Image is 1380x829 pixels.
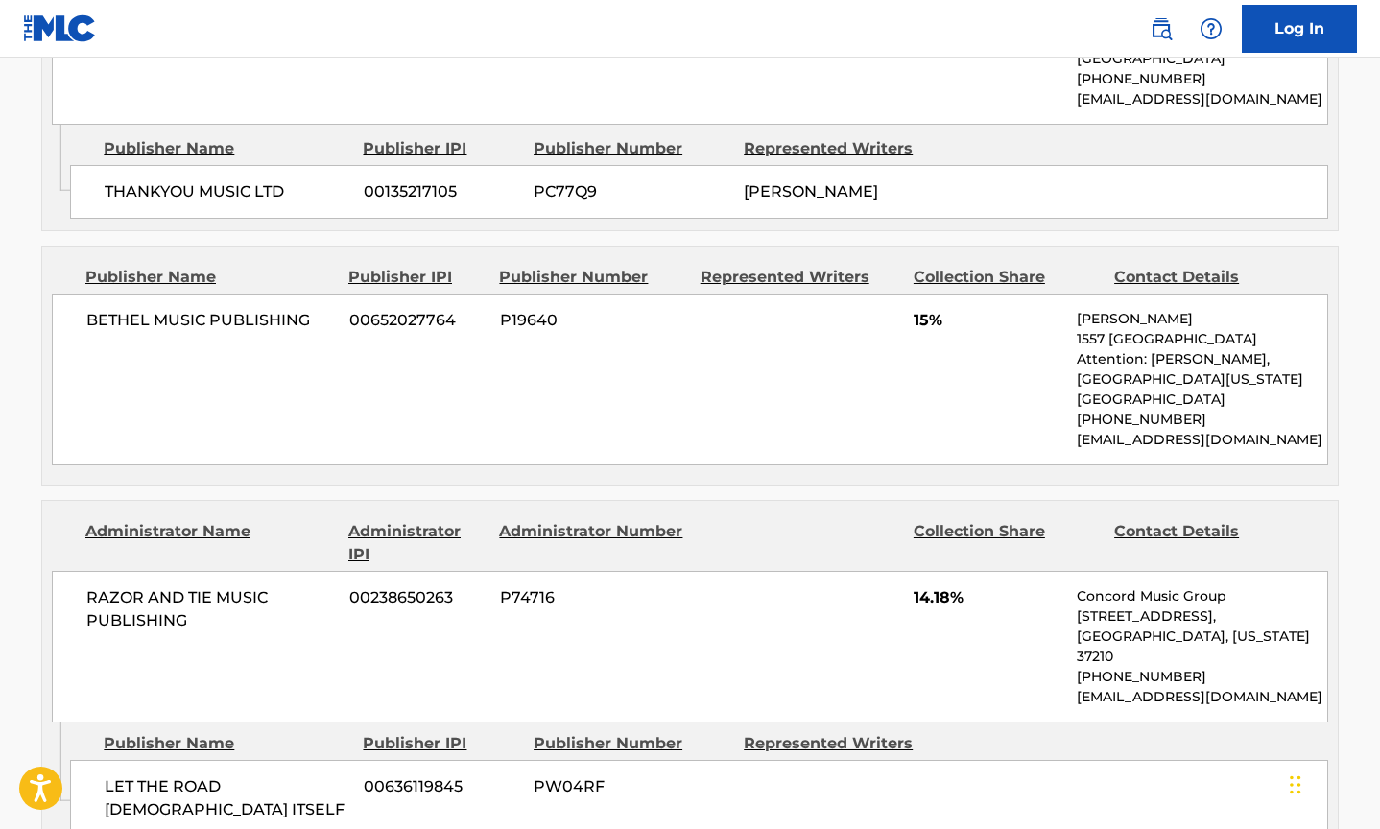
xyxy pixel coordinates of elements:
[1077,369,1327,390] p: [GEOGRAPHIC_DATA][US_STATE]
[744,182,878,201] span: [PERSON_NAME]
[1077,687,1327,707] p: [EMAIL_ADDRESS][DOMAIN_NAME]
[1077,430,1327,450] p: [EMAIL_ADDRESS][DOMAIN_NAME]
[348,266,485,289] div: Publisher IPI
[349,309,486,332] span: 00652027764
[701,266,899,289] div: Represented Writers
[104,137,348,160] div: Publisher Name
[500,586,686,609] span: P74716
[534,180,729,203] span: PC77Q9
[1150,17,1173,40] img: search
[1284,737,1380,829] iframe: Chat Widget
[1192,10,1230,48] div: Help
[1290,756,1301,814] div: Drag
[914,520,1100,566] div: Collection Share
[744,732,940,755] div: Represented Writers
[86,586,335,632] span: RAZOR AND TIE MUSIC PUBLISHING
[364,180,519,203] span: 00135217105
[1077,329,1327,369] p: 1557 [GEOGRAPHIC_DATA] Attention: [PERSON_NAME],
[1114,520,1300,566] div: Contact Details
[105,775,349,821] span: LET THE ROAD [DEMOGRAPHIC_DATA] ITSELF
[348,520,485,566] div: Administrator IPI
[1077,667,1327,687] p: [PHONE_NUMBER]
[85,520,334,566] div: Administrator Name
[349,586,486,609] span: 00238650263
[1077,606,1327,627] p: [STREET_ADDRESS],
[534,732,729,755] div: Publisher Number
[23,14,97,42] img: MLC Logo
[363,137,519,160] div: Publisher IPI
[104,732,348,755] div: Publisher Name
[1077,69,1327,89] p: [PHONE_NUMBER]
[914,586,1062,609] span: 14.18%
[744,137,940,160] div: Represented Writers
[914,266,1100,289] div: Collection Share
[1142,10,1180,48] a: Public Search
[1114,266,1300,289] div: Contact Details
[1200,17,1223,40] img: help
[534,775,729,798] span: PW04RF
[534,137,729,160] div: Publisher Number
[1077,390,1327,410] p: [GEOGRAPHIC_DATA]
[499,266,685,289] div: Publisher Number
[1077,586,1327,606] p: Concord Music Group
[1077,309,1327,329] p: [PERSON_NAME]
[1077,49,1327,69] p: [GEOGRAPHIC_DATA]
[85,266,334,289] div: Publisher Name
[1242,5,1357,53] a: Log In
[500,309,686,332] span: P19640
[105,180,349,203] span: THANKYOU MUSIC LTD
[364,775,519,798] span: 00636119845
[363,732,519,755] div: Publisher IPI
[86,309,335,332] span: BETHEL MUSIC PUBLISHING
[1077,410,1327,430] p: [PHONE_NUMBER]
[1077,89,1327,109] p: [EMAIL_ADDRESS][DOMAIN_NAME]
[1077,627,1327,667] p: [GEOGRAPHIC_DATA], [US_STATE] 37210
[499,520,685,566] div: Administrator Number
[914,309,1062,332] span: 15%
